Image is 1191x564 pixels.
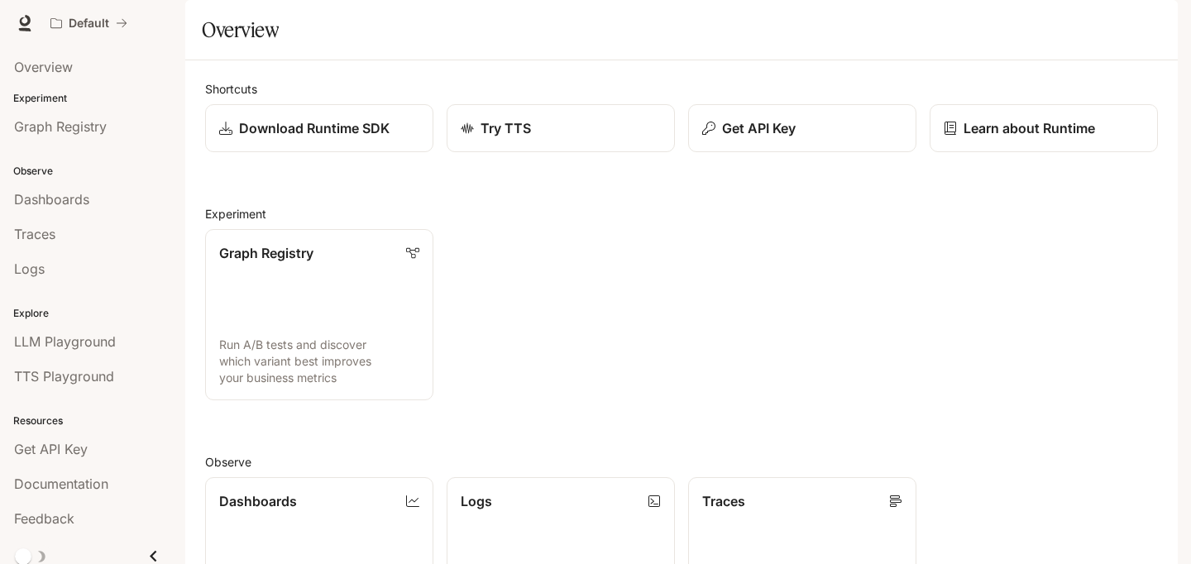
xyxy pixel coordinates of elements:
button: All workspaces [43,7,135,40]
a: Learn about Runtime [930,104,1158,152]
h2: Observe [205,453,1158,471]
p: Default [69,17,109,31]
p: Download Runtime SDK [239,118,390,138]
p: Learn about Runtime [964,118,1095,138]
button: Get API Key [688,104,916,152]
a: Download Runtime SDK [205,104,433,152]
p: Traces [702,491,745,511]
h1: Overview [202,13,279,46]
p: Logs [461,491,492,511]
p: Graph Registry [219,243,313,263]
p: Dashboards [219,491,297,511]
p: Try TTS [481,118,531,138]
p: Run A/B tests and discover which variant best improves your business metrics [219,337,419,386]
h2: Experiment [205,205,1158,222]
a: Graph RegistryRun A/B tests and discover which variant best improves your business metrics [205,229,433,400]
h2: Shortcuts [205,80,1158,98]
a: Try TTS [447,104,675,152]
p: Get API Key [722,118,796,138]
